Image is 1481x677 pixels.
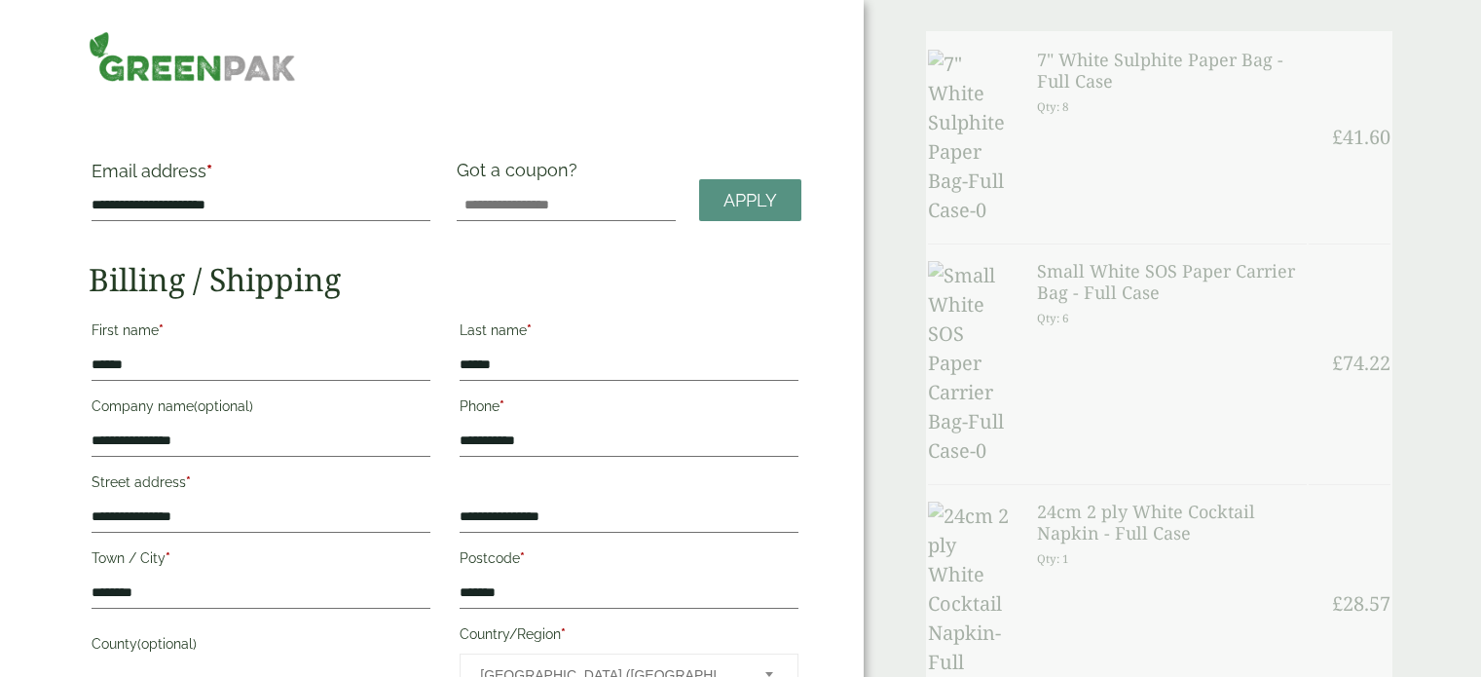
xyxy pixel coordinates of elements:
label: First name [92,317,430,350]
a: Apply [699,179,801,221]
label: Town / City [92,545,430,578]
label: Phone [460,393,798,426]
label: County [92,630,430,663]
span: (optional) [137,636,197,652]
abbr: required [159,322,164,338]
abbr: required [561,626,566,642]
abbr: required [520,550,525,566]
abbr: required [186,474,191,490]
span: Apply [723,190,777,211]
label: Company name [92,393,430,426]
abbr: required [527,322,532,338]
abbr: required [166,550,170,566]
label: Last name [460,317,798,350]
label: Email address [92,163,430,190]
span: (optional) [194,398,253,414]
img: GreenPak Supplies [89,31,295,82]
abbr: required [206,161,212,181]
abbr: required [500,398,504,414]
label: Got a coupon? [457,160,585,190]
label: Country/Region [460,621,798,654]
label: Street address [92,469,430,502]
label: Postcode [460,545,798,578]
h2: Billing / Shipping [89,261,801,298]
